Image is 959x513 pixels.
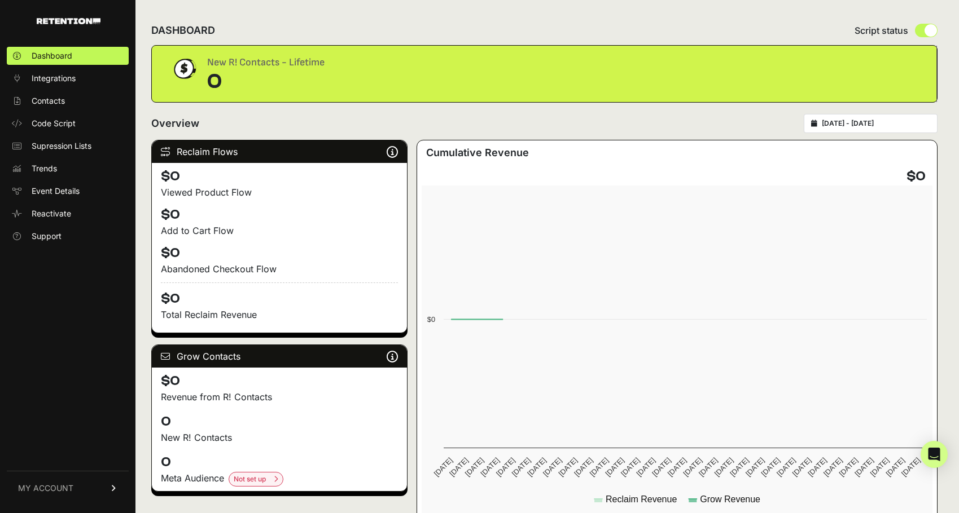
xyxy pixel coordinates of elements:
[32,50,72,61] span: Dashboard
[526,456,548,478] text: [DATE]
[7,471,129,505] a: MY ACCOUNT
[634,456,656,478] text: [DATE]
[868,456,890,478] text: [DATE]
[7,205,129,223] a: Reactivate
[7,47,129,65] a: Dashboard
[606,494,677,504] text: Reclaim Revenue
[510,456,532,478] text: [DATE]
[161,413,398,431] h4: 0
[7,182,129,200] a: Event Details
[170,55,198,83] img: dollar-coin-05c43ed7efb7bc0c12610022525b4bbbb207c7efeef5aecc26f025e68dcafac9.png
[837,456,859,478] text: [DATE]
[151,116,199,131] h2: Overview
[557,456,579,478] text: [DATE]
[161,224,398,237] div: Add to Cart Flow
[207,55,325,70] div: New R! Contacts - Lifetime
[161,167,398,185] h4: $0
[790,456,812,478] text: [DATE]
[712,456,734,478] text: [DATE]
[7,160,129,178] a: Trends
[7,69,129,87] a: Integrations
[161,453,398,471] h4: 0
[921,441,948,468] div: Open Intercom Messenger
[32,95,65,107] span: Contacts
[572,456,594,478] text: [DATE]
[32,185,80,197] span: Event Details
[775,456,797,478] text: [DATE]
[161,431,398,444] p: New R! Contacts
[32,231,62,242] span: Support
[207,70,325,93] div: 0
[426,145,529,161] h3: Cumulative Revenue
[161,372,398,390] h4: $0
[161,390,398,404] p: Revenue from R! Contacts
[900,456,922,478] text: [DATE]
[822,456,844,478] text: [DATE]
[161,262,398,276] div: Abandoned Checkout Flow
[7,92,129,110] a: Contacts
[161,206,398,224] h4: $0
[728,456,750,478] text: [DATE]
[666,456,688,478] text: [DATE]
[588,456,610,478] text: [DATE]
[619,456,641,478] text: [DATE]
[151,23,215,38] h2: DASHBOARD
[855,24,908,37] span: Script status
[463,456,485,478] text: [DATE]
[32,118,76,129] span: Code Script
[7,137,129,155] a: Supression Lists
[32,163,57,174] span: Trends
[603,456,625,478] text: [DATE]
[907,167,926,185] h4: $0
[700,494,760,504] text: Grow Revenue
[853,456,875,478] text: [DATE]
[32,208,71,219] span: Reactivate
[152,140,407,163] div: Reclaim Flows
[744,456,766,478] text: [DATE]
[650,456,672,478] text: [DATE]
[32,73,76,84] span: Integrations
[448,456,470,478] text: [DATE]
[494,456,516,478] text: [DATE]
[18,483,73,494] span: MY ACCOUNT
[427,315,435,324] text: $0
[479,456,501,478] text: [DATE]
[161,308,398,321] p: Total Reclaim Revenue
[806,456,828,478] text: [DATE]
[432,456,454,478] text: [DATE]
[161,471,398,487] div: Meta Audience
[541,456,563,478] text: [DATE]
[32,140,91,152] span: Supression Lists
[681,456,703,478] text: [DATE]
[161,282,398,308] h4: $0
[884,456,906,478] text: [DATE]
[697,456,719,478] text: [DATE]
[152,345,407,368] div: Grow Contacts
[161,244,398,262] h4: $0
[161,185,398,199] div: Viewed Product Flow
[7,227,129,245] a: Support
[759,456,781,478] text: [DATE]
[7,114,129,132] a: Code Script
[37,18,100,24] img: Retention.com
